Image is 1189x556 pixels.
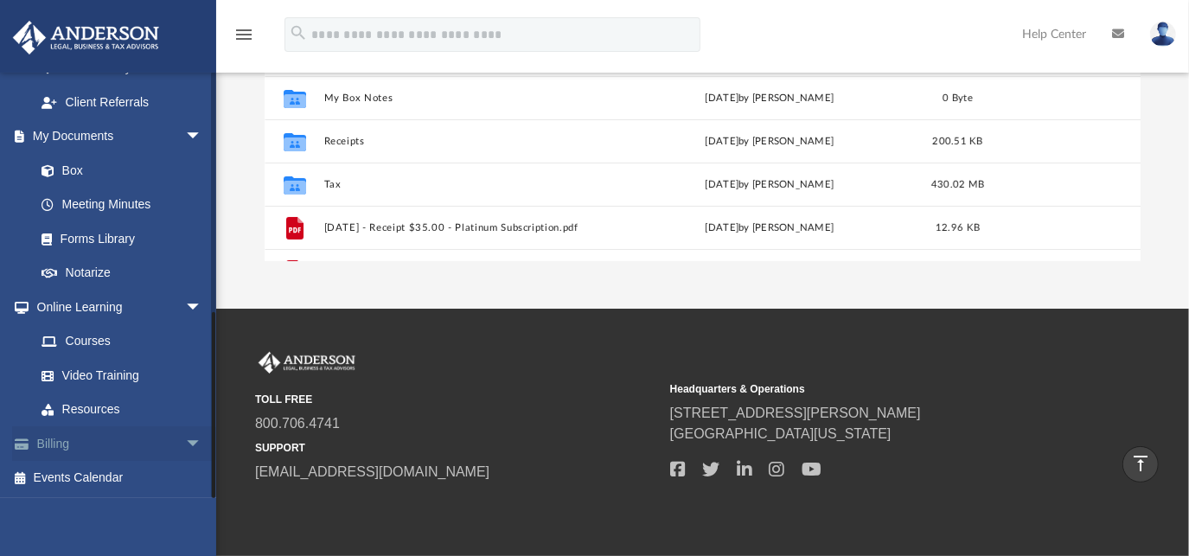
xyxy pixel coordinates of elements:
[185,426,220,462] span: arrow_drop_down
[233,24,254,45] i: menu
[623,90,916,105] div: [DATE] by [PERSON_NAME]
[24,256,220,291] a: Notarize
[12,290,220,324] a: Online Learningarrow_drop_down
[936,222,980,232] span: 12.96 KB
[1122,446,1159,483] a: vertical_align_top
[255,464,489,479] a: [EMAIL_ADDRESS][DOMAIN_NAME]
[933,136,983,145] span: 200.51 KB
[1150,22,1176,47] img: User Pic
[24,358,211,393] a: Video Training
[670,406,921,420] a: [STREET_ADDRESS][PERSON_NAME]
[255,416,340,431] a: 800.706.4741
[324,92,617,103] button: My Box Notes
[255,352,359,374] img: Anderson Advisors Platinum Portal
[12,461,228,495] a: Events Calendar
[623,133,916,149] div: [DATE] by [PERSON_NAME]
[255,440,658,456] small: SUPPORT
[324,135,617,146] button: Receipts
[185,119,220,155] span: arrow_drop_down
[12,426,228,461] a: Billingarrow_drop_down
[324,178,617,189] button: Tax
[1130,453,1151,474] i: vertical_align_top
[943,93,973,102] span: 0 Byte
[24,393,220,427] a: Resources
[324,221,617,233] button: [DATE] - Receipt $35.00 - Platinum Subscription.pdf
[233,33,254,45] a: menu
[670,426,892,441] a: [GEOGRAPHIC_DATA][US_STATE]
[8,21,164,54] img: Anderson Advisors Platinum Portal
[255,392,658,407] small: TOLL FREE
[623,220,916,235] div: [DATE] by [PERSON_NAME]
[24,85,220,119] a: Client Referrals
[24,188,220,222] a: Meeting Minutes
[12,119,220,154] a: My Documentsarrow_drop_down
[24,153,211,188] a: Box
[24,221,211,256] a: Forms Library
[623,176,916,192] div: [DATE] by [PERSON_NAME]
[24,324,220,359] a: Courses
[931,179,984,189] span: 430.02 MB
[185,290,220,325] span: arrow_drop_down
[289,23,308,42] i: search
[670,381,1073,397] small: Headquarters & Operations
